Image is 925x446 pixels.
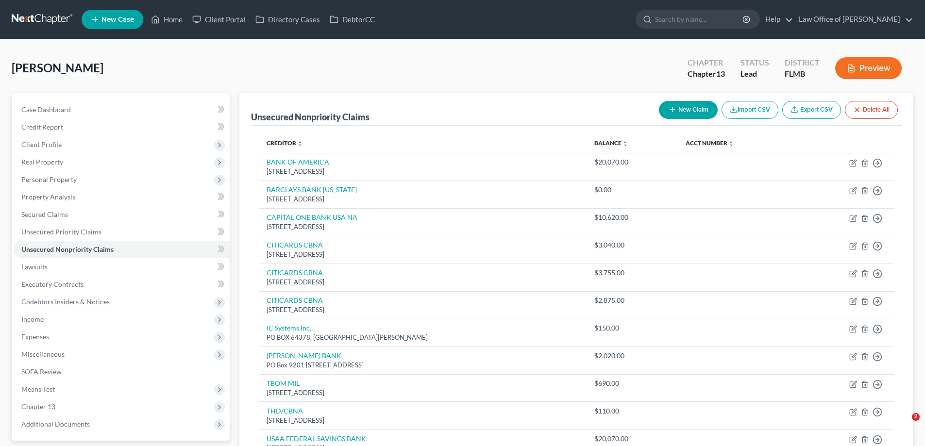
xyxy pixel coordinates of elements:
[267,333,578,342] div: PO BOX 64378, [GEOGRAPHIC_DATA][PERSON_NAME]
[14,276,230,293] a: Executory Contracts
[21,402,55,411] span: Chapter 13
[14,363,230,380] a: SOFA Review
[21,297,110,306] span: Codebtors Insiders & Notices
[267,268,323,277] a: CITICARDS CBNA
[21,350,65,358] span: Miscellaneous
[267,434,366,443] a: USAA FEDERAL SAVINGS BANK
[594,379,671,388] div: $690.00
[21,263,48,271] span: Lawsuits
[21,210,68,218] span: Secured Claims
[267,139,303,147] a: Creditor unfold_more
[892,413,915,436] iframe: Intercom live chat
[594,434,671,444] div: $20,070.00
[267,416,578,425] div: [STREET_ADDRESS]
[267,158,329,166] a: BANK OF AMERICA
[760,11,793,28] a: Help
[21,158,63,166] span: Real Property
[12,61,103,75] span: [PERSON_NAME]
[251,11,325,28] a: Directory Cases
[688,68,725,80] div: Chapter
[722,101,778,119] button: Import CSV
[267,388,578,397] div: [STREET_ADDRESS]
[845,101,898,119] button: Delete All
[101,16,134,23] span: New Case
[782,101,841,119] a: Export CSV
[21,123,63,131] span: Credit Report
[21,315,44,323] span: Income
[267,241,323,249] a: CITICARDS CBNA
[325,11,380,28] a: DebtorCC
[688,57,725,68] div: Chapter
[21,228,101,236] span: Unsecured Priority Claims
[14,118,230,136] a: Credit Report
[594,185,671,195] div: $0.00
[594,268,671,278] div: $3,755.00
[21,105,71,114] span: Case Dashboard
[267,379,300,387] a: TBOM MIL
[267,167,578,176] div: [STREET_ADDRESS]
[267,351,341,360] a: [PERSON_NAME] BANK
[187,11,251,28] a: Client Portal
[659,101,718,119] button: New Claim
[728,141,734,147] i: unfold_more
[14,206,230,223] a: Secured Claims
[794,11,913,28] a: Law Office of [PERSON_NAME]
[594,139,628,147] a: Balance unfold_more
[594,323,671,333] div: $150.00
[21,175,77,183] span: Personal Property
[267,278,578,287] div: [STREET_ADDRESS]
[655,10,744,28] input: Search by name...
[14,223,230,241] a: Unsecured Priority Claims
[835,57,902,79] button: Preview
[594,213,671,222] div: $10,620.00
[21,385,55,393] span: Means Test
[21,245,114,253] span: Unsecured Nonpriority Claims
[594,240,671,250] div: $3,040.00
[594,296,671,305] div: $2,875.00
[146,11,187,28] a: Home
[14,188,230,206] a: Property Analysis
[21,193,75,201] span: Property Analysis
[594,406,671,416] div: $110.00
[740,57,769,68] div: Status
[267,185,357,194] a: BARCLAYS BANK [US_STATE]
[251,111,370,123] div: Unsecured Nonpriority Claims
[267,324,313,332] a: IC Systems Inc.,
[21,420,90,428] span: Additional Documents
[297,141,303,147] i: unfold_more
[21,367,62,376] span: SOFA Review
[785,68,820,80] div: FLMB
[740,68,769,80] div: Lead
[785,57,820,68] div: District
[267,250,578,259] div: [STREET_ADDRESS]
[14,101,230,118] a: Case Dashboard
[594,351,671,361] div: $2,020.00
[686,139,734,147] a: Acct Number unfold_more
[267,222,578,231] div: [STREET_ADDRESS]
[594,157,671,167] div: $20,070.00
[21,140,62,149] span: Client Profile
[622,141,628,147] i: unfold_more
[267,213,357,221] a: CAPITAL ONE BANK USA NA
[14,258,230,276] a: Lawsuits
[267,361,578,370] div: PO Box 9201 [STREET_ADDRESS]
[267,407,303,415] a: THD/CBNA
[267,195,578,204] div: [STREET_ADDRESS]
[716,69,725,78] span: 13
[267,305,578,314] div: [STREET_ADDRESS]
[21,332,49,341] span: Expenses
[14,241,230,258] a: Unsecured Nonpriority Claims
[21,280,84,288] span: Executory Contracts
[912,413,920,421] span: 2
[267,296,323,304] a: CITICARDS CBNA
